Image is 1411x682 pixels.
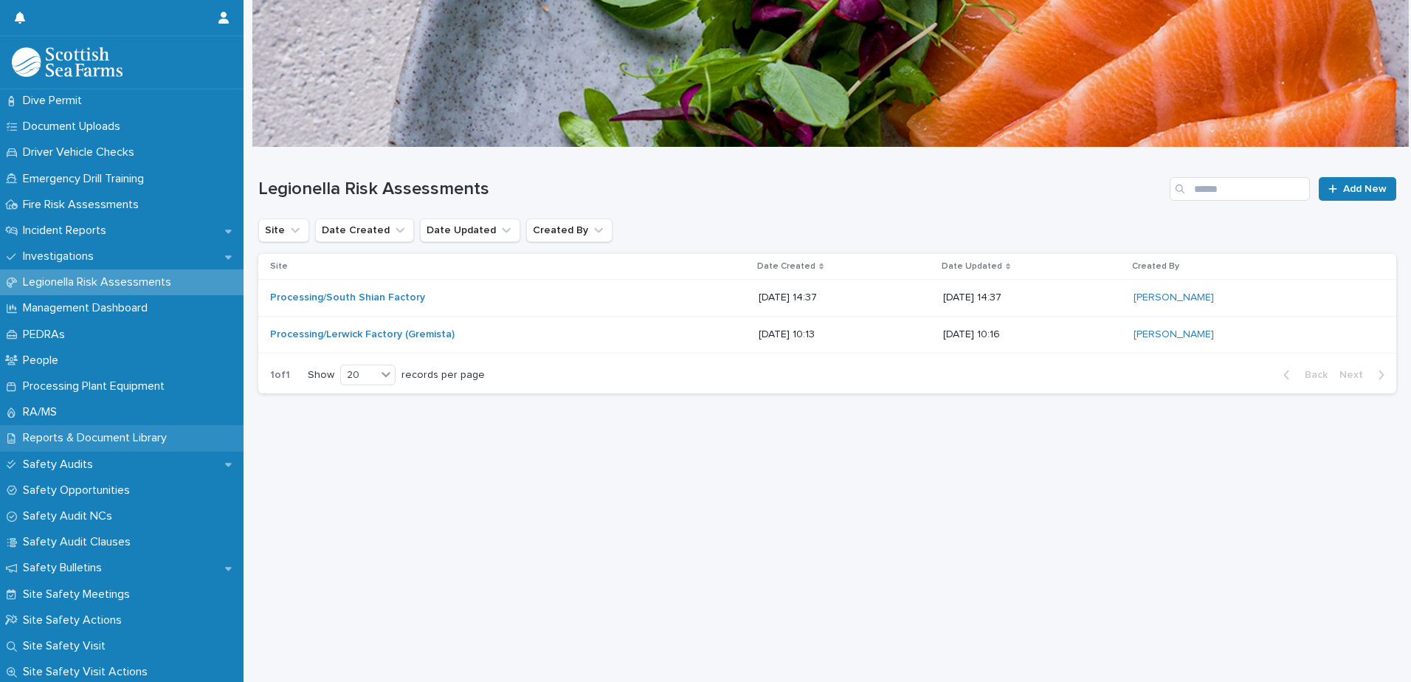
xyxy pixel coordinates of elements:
p: Safety Audit Clauses [17,535,142,549]
p: Incident Reports [17,224,118,238]
p: People [17,354,70,368]
p: Safety Opportunities [17,483,142,497]
p: Safety Audits [17,458,105,472]
p: PEDRAs [17,328,77,342]
p: Site [270,258,288,275]
p: [DATE] 14:37 [759,292,931,304]
p: Driver Vehicle Checks [17,145,146,159]
p: Processing Plant Equipment [17,379,176,393]
p: Document Uploads [17,120,132,134]
p: Date Updated [942,258,1002,275]
p: Site Safety Visit Actions [17,665,159,679]
input: Search [1170,177,1310,201]
p: records per page [401,369,485,382]
a: [PERSON_NAME] [1134,328,1214,341]
button: Site [258,218,309,242]
p: Investigations [17,249,106,263]
h1: Legionella Risk Assessments [258,179,1164,200]
p: Site Safety Visit [17,639,117,653]
button: Date Created [315,218,414,242]
p: [DATE] 10:16 [943,328,1121,341]
button: Back [1272,368,1334,382]
p: RA/MS [17,405,69,419]
button: Next [1334,368,1396,382]
p: [DATE] 14:37 [943,292,1121,304]
p: Date Created [757,258,815,275]
a: Processing/Lerwick Factory (Gremista) [270,328,455,341]
p: 1 of 1 [258,357,302,393]
p: Management Dashboard [17,301,159,315]
p: Dive Permit [17,94,94,108]
p: Fire Risk Assessments [17,198,151,212]
tr: Processing/South Shian Factory [DATE] 14:37[DATE] 14:37[PERSON_NAME] [258,280,1396,317]
button: Created By [526,218,613,242]
p: Legionella Risk Assessments [17,275,183,289]
p: Safety Bulletins [17,561,114,575]
p: [DATE] 10:13 [759,328,931,341]
span: Next [1339,370,1372,380]
span: Back [1296,370,1328,380]
p: Site Safety Meetings [17,588,142,602]
img: bPIBxiqnSb2ggTQWdOVV [12,47,123,77]
p: Safety Audit NCs [17,509,124,523]
p: Emergency Drill Training [17,172,156,186]
span: Add New [1343,184,1387,194]
p: Reports & Document Library [17,431,179,445]
p: Site Safety Actions [17,613,134,627]
button: Date Updated [420,218,520,242]
a: Processing/South Shian Factory [270,292,425,304]
a: [PERSON_NAME] [1134,292,1214,304]
p: Show [308,369,334,382]
tr: Processing/Lerwick Factory (Gremista) [DATE] 10:13[DATE] 10:16[PERSON_NAME] [258,317,1396,354]
p: Created By [1132,258,1179,275]
a: Add New [1319,177,1396,201]
div: 20 [341,368,376,383]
